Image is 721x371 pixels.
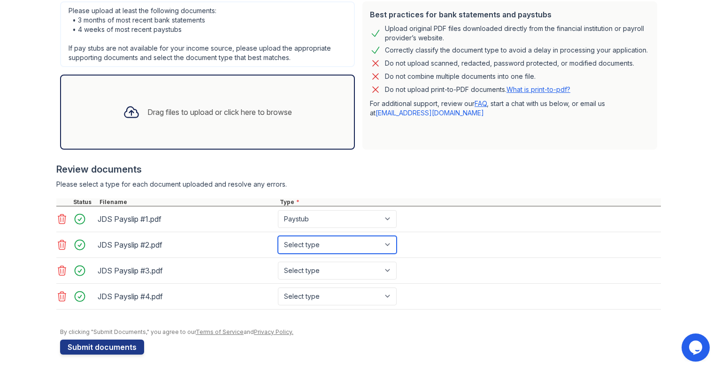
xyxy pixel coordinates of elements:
[98,212,274,227] div: JDS Payslip #1.pdf
[196,328,244,335] a: Terms of Service
[376,109,484,117] a: [EMAIL_ADDRESS][DOMAIN_NAME]
[56,163,661,176] div: Review documents
[475,99,487,107] a: FAQ
[254,328,293,335] a: Privacy Policy.
[385,45,648,56] div: Correctly classify the document type to avoid a delay in processing your application.
[71,198,98,206] div: Status
[370,99,650,118] p: For additional support, review our , start a chat with us below, or email us at
[60,340,144,355] button: Submit documents
[98,263,274,278] div: JDS Payslip #3.pdf
[98,198,278,206] div: Filename
[98,237,274,252] div: JDS Payslip #2.pdf
[278,198,661,206] div: Type
[56,180,661,189] div: Please select a type for each document uploaded and resolve any errors.
[60,1,355,67] div: Please upload at least the following documents: • 3 months of most recent bank statements • 4 wee...
[682,333,712,362] iframe: chat widget
[385,85,570,94] p: Do not upload print-to-PDF documents.
[370,9,650,20] div: Best practices for bank statements and paystubs
[506,85,570,93] a: What is print-to-pdf?
[60,328,661,336] div: By clicking "Submit Documents," you agree to our and
[385,58,634,69] div: Do not upload scanned, redacted, password protected, or modified documents.
[147,106,292,118] div: Drag files to upload or click here to browse
[98,289,274,304] div: JDS Payslip #4.pdf
[385,24,650,43] div: Upload original PDF files downloaded directly from the financial institution or payroll provider’...
[385,71,536,82] div: Do not combine multiple documents into one file.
